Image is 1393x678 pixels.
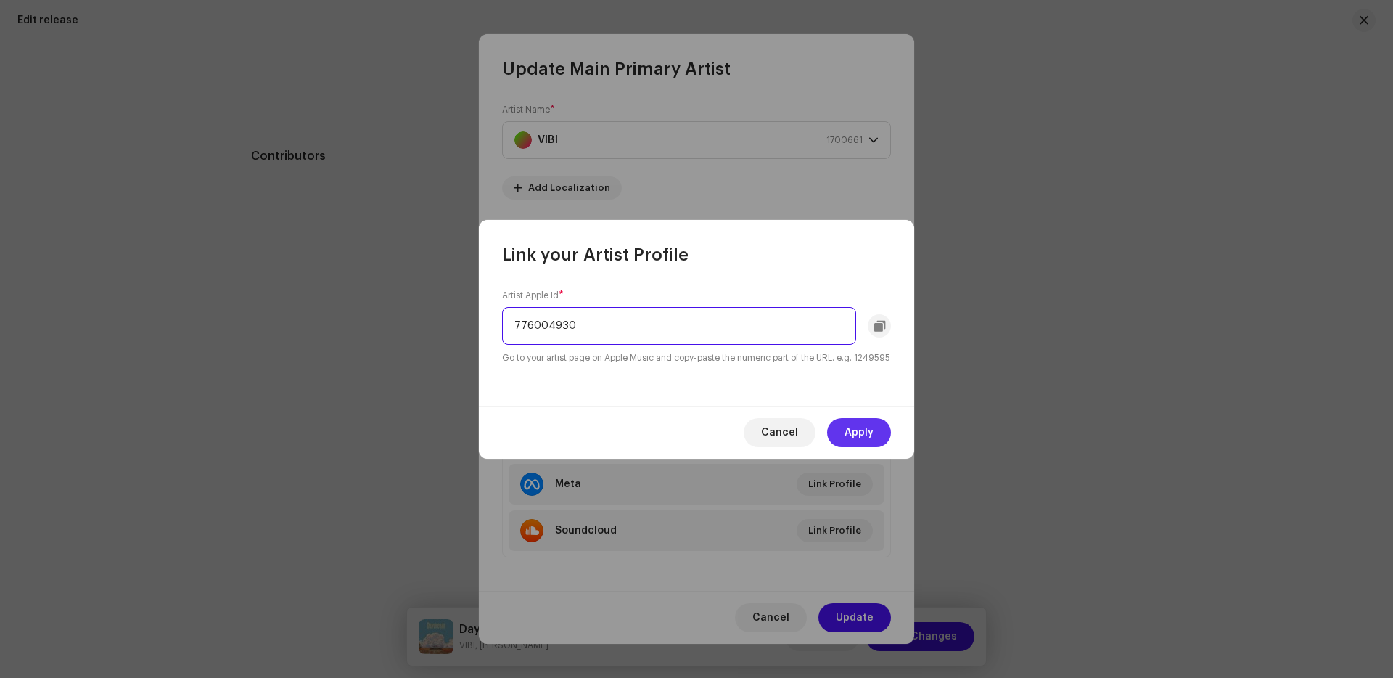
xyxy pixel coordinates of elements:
[502,307,856,345] input: e.g. 1249595
[502,351,890,365] small: Go to your artist page on Apple Music and copy-paste the numeric part of the URL. e.g. 1249595
[502,290,564,301] label: Artist Apple Id
[845,418,874,447] span: Apply
[827,418,891,447] button: Apply
[502,243,689,266] span: Link your Artist Profile
[761,418,798,447] span: Cancel
[744,418,815,447] button: Cancel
